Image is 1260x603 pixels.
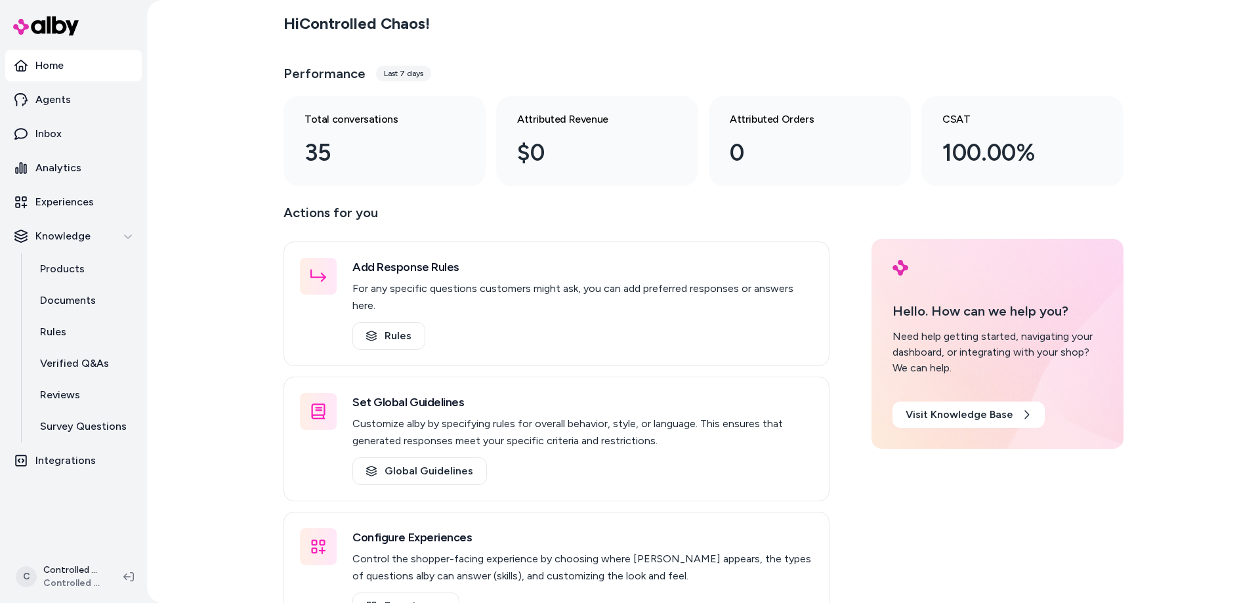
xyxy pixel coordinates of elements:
[27,316,142,348] a: Rules
[16,566,37,587] span: C
[40,324,66,340] p: Rules
[13,16,79,35] img: alby Logo
[709,96,911,186] a: Attributed Orders 0
[376,66,431,81] div: Last 7 days
[942,135,1081,171] div: 100.00%
[283,96,486,186] a: Total conversations 35
[352,280,813,314] p: For any specific questions customers might ask, you can add preferred responses or answers here.
[283,14,430,33] h2: Hi Controlled Chaos !
[27,411,142,442] a: Survey Questions
[352,457,487,485] a: Global Guidelines
[40,293,96,308] p: Documents
[35,160,81,176] p: Analytics
[496,96,698,186] a: Attributed Revenue $0
[40,419,127,434] p: Survey Questions
[892,329,1102,376] div: Need help getting started, navigating your dashboard, or integrating with your shop? We can help.
[892,402,1045,428] a: Visit Knowledge Base
[27,379,142,411] a: Reviews
[304,135,444,171] div: 35
[35,453,96,468] p: Integrations
[304,112,444,127] h3: Total conversations
[352,551,813,585] p: Control the shopper-facing experience by choosing where [PERSON_NAME] appears, the types of quest...
[352,322,425,350] a: Rules
[43,564,102,577] p: Controlled Chaos Shopify
[40,261,85,277] p: Products
[40,387,80,403] p: Reviews
[517,135,656,171] div: $0
[5,186,142,218] a: Experiences
[27,253,142,285] a: Products
[5,152,142,184] a: Analytics
[283,64,366,83] h3: Performance
[730,112,869,127] h3: Attributed Orders
[352,528,813,547] h3: Configure Experiences
[892,301,1102,321] p: Hello. How can we help you?
[8,556,113,598] button: CControlled Chaos ShopifyControlled Chaos
[352,258,813,276] h3: Add Response Rules
[43,577,102,590] span: Controlled Chaos
[730,135,869,171] div: 0
[27,285,142,316] a: Documents
[942,112,1081,127] h3: CSAT
[517,112,656,127] h3: Attributed Revenue
[35,194,94,210] p: Experiences
[35,126,62,142] p: Inbox
[27,348,142,379] a: Verified Q&As
[5,50,142,81] a: Home
[352,393,813,411] h3: Set Global Guidelines
[892,260,908,276] img: alby Logo
[5,118,142,150] a: Inbox
[40,356,109,371] p: Verified Q&As
[921,96,1123,186] a: CSAT 100.00%
[5,445,142,476] a: Integrations
[35,92,71,108] p: Agents
[5,220,142,252] button: Knowledge
[283,202,829,234] p: Actions for you
[35,58,64,73] p: Home
[35,228,91,244] p: Knowledge
[5,84,142,115] a: Agents
[352,415,813,449] p: Customize alby by specifying rules for overall behavior, style, or language. This ensures that ge...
